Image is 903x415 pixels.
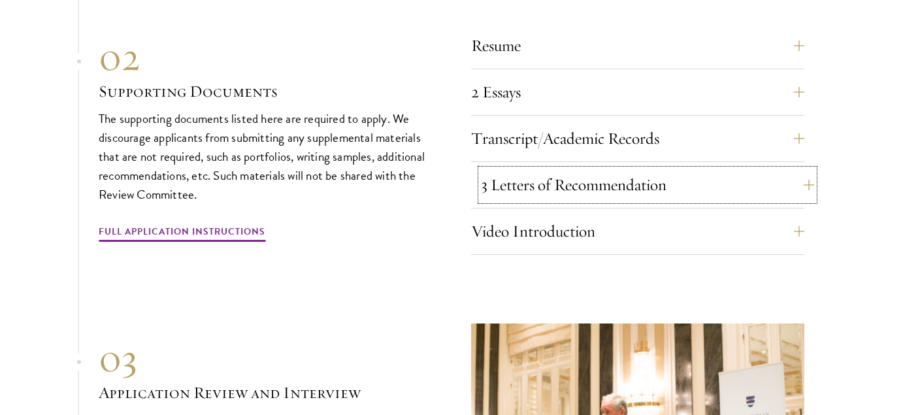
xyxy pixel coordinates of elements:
button: Transcript/Academic Records [471,123,804,154]
a: Full Application Instructions [99,224,265,244]
button: 2 Essays [471,76,804,108]
div: 03 [99,335,432,382]
div: 02 [99,33,432,80]
button: Resume [471,30,804,61]
p: The supporting documents listed here are required to apply. We discourage applicants from submitt... [99,109,432,204]
button: Video Introduction [471,216,804,247]
button: 3 Letters of Recommendation [481,169,814,201]
h3: Application Review and Interview [99,382,432,404]
h3: Supporting Documents [99,80,432,103]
